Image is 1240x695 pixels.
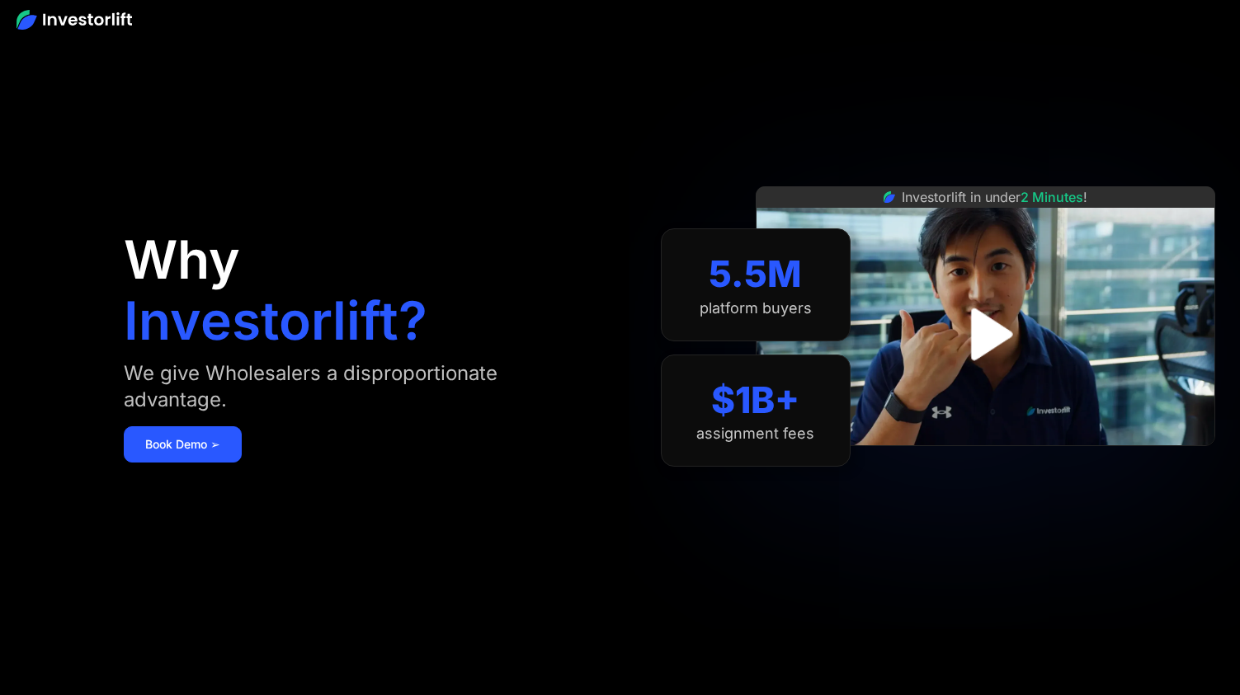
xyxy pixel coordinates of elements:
[709,252,802,296] div: 5.5M
[949,298,1022,371] a: open lightbox
[711,378,799,422] div: $1B+
[124,426,242,463] a: Book Demo ➢
[1021,189,1083,205] span: 2 Minutes
[124,233,240,286] h1: Why
[124,294,427,347] h1: Investorlift?
[902,187,1087,207] div: Investorlift in under !
[696,425,814,443] div: assignment fees
[700,299,812,317] div: platform buyers
[861,454,1109,474] iframe: Customer reviews powered by Trustpilot
[124,360,569,413] div: We give Wholesalers a disproportionate advantage.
